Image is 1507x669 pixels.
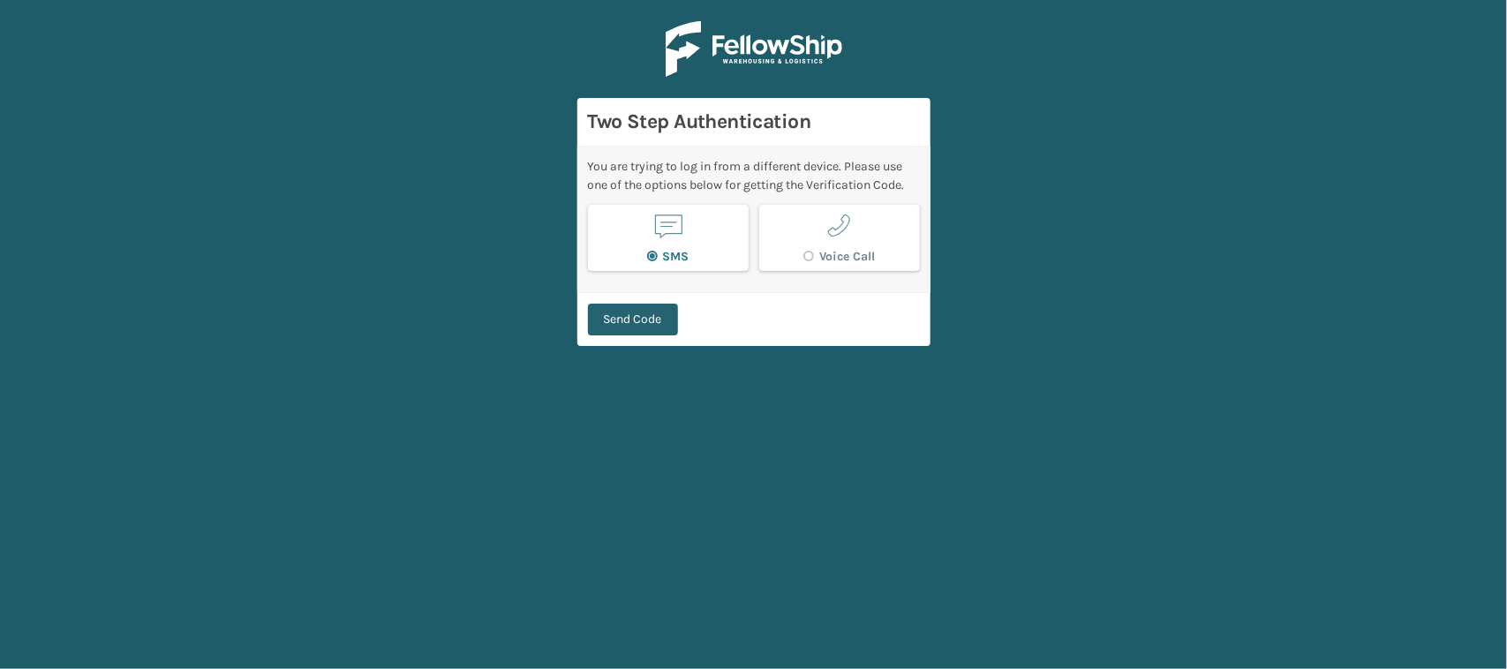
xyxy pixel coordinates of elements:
h3: Two Step Authentication [588,109,920,135]
label: SMS [647,249,689,264]
img: Logo [666,21,842,77]
label: Voice Call [803,249,875,264]
div: You are trying to log in from a different device. Please use one of the options below for getting... [588,157,920,194]
button: Send Code [588,304,678,335]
